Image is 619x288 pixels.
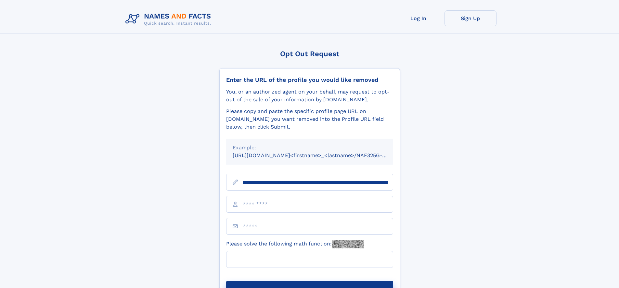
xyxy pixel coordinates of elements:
[226,88,393,104] div: You, or an authorized agent on your behalf, may request to opt-out of the sale of your informatio...
[233,144,387,152] div: Example:
[226,107,393,131] div: Please copy and paste the specific profile page URL on [DOMAIN_NAME] you want removed into the Pr...
[445,10,496,26] a: Sign Up
[226,240,364,248] label: Please solve the following math function:
[219,50,400,58] div: Opt Out Request
[226,76,393,83] div: Enter the URL of the profile you would like removed
[233,152,406,158] small: [URL][DOMAIN_NAME]<firstname>_<lastname>/NAF325G-xxxxxxxx
[393,10,445,26] a: Log In
[123,10,216,28] img: Logo Names and Facts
